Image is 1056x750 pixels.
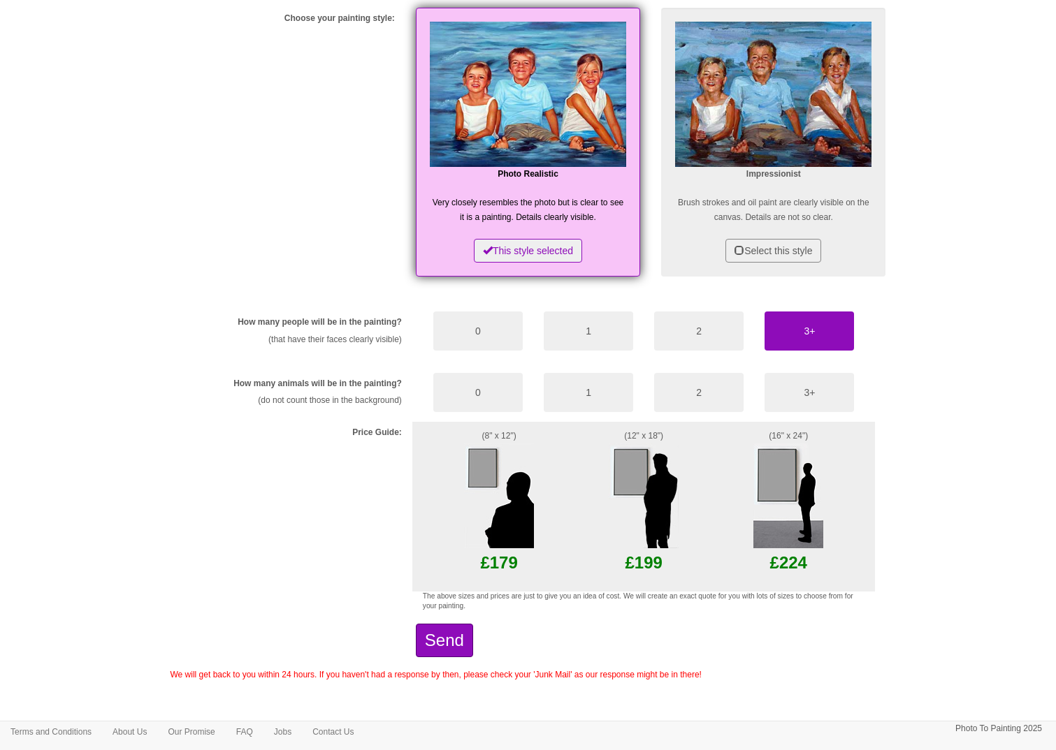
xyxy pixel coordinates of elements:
[544,311,633,351] button: 1
[596,548,691,578] p: £199
[191,332,402,347] p: (that have their faces clearly visible)
[474,239,582,263] button: This style selected
[233,378,402,390] label: How many animals will be in the painting?
[596,429,691,443] p: (12" x 18")
[765,373,854,412] button: 3+
[263,721,302,742] a: Jobs
[226,721,263,742] a: FAQ
[423,548,576,578] p: £179
[654,311,744,351] button: 2
[725,239,821,263] button: Select this style
[430,22,626,168] img: Realism
[712,429,865,443] p: (16" x 24")
[352,427,402,439] label: Price Guide:
[433,373,523,412] button: 0
[753,443,823,548] img: Example size of a large painting
[430,196,626,225] p: Very closely resembles the photo but is clear to see it is a painting. Details clearly visible.
[609,443,679,548] img: Example size of a Midi painting
[102,721,157,742] a: About Us
[464,443,534,548] img: Example size of a small painting
[675,167,871,182] p: Impressionist
[284,13,395,24] label: Choose your painting style:
[955,721,1042,736] p: Photo To Painting 2025
[765,311,854,351] button: 3+
[423,429,576,443] p: (8" x 12")
[302,721,364,742] a: Contact Us
[433,311,523,351] button: 0
[423,591,865,612] p: The above sizes and prices are just to give you an idea of cost. We will create an exact quote fo...
[416,624,473,657] button: Send
[238,316,402,328] label: How many people will be in the painting?
[675,22,871,168] img: Impressionist
[191,393,402,408] p: (do not count those in the background)
[654,373,744,412] button: 2
[544,373,633,412] button: 1
[430,167,626,182] p: Photo Realistic
[675,196,871,225] p: Brush strokes and oil paint are clearly visible on the canvas. Details are not so clear.
[712,548,865,578] p: £224
[157,721,225,742] a: Our Promise
[171,668,886,682] p: We will get back to you within 24 hours. If you haven't had a response by then, please check your...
